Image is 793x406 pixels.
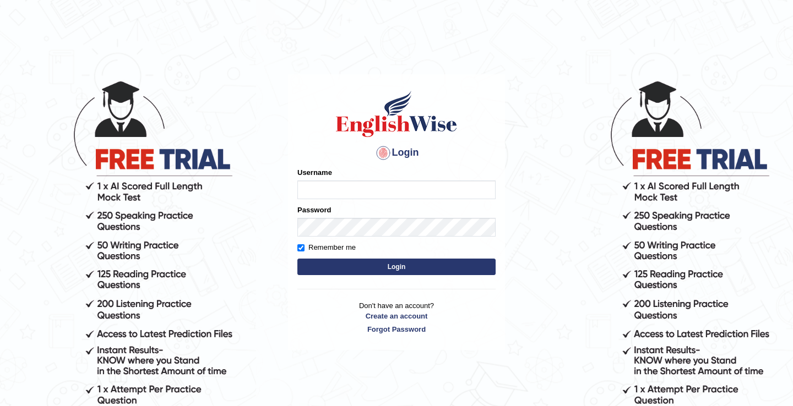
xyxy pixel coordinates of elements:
label: Password [297,205,331,215]
a: Create an account [297,311,496,321]
h4: Login [297,144,496,162]
img: Logo of English Wise sign in for intelligent practice with AI [334,89,459,139]
label: Remember me [297,242,356,253]
a: Forgot Password [297,324,496,334]
button: Login [297,259,496,275]
p: Don't have an account? [297,300,496,334]
label: Username [297,167,332,178]
input: Remember me [297,244,305,251]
